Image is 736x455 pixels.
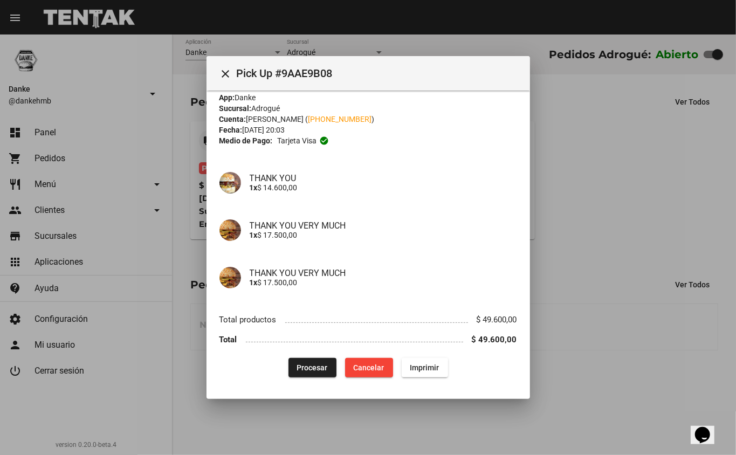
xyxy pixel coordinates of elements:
h4: THANK YOU VERY MUCH [250,268,517,278]
h4: THANK YOU [250,173,517,183]
img: 48a15a04-7897-44e6-b345-df5d36d107ba.png [219,172,241,194]
p: $ 17.500,00 [250,231,517,239]
button: Imprimir [402,358,448,377]
span: Pick Up #9AAE9B08 [237,65,521,82]
strong: Cuenta: [219,115,246,123]
p: $ 14.600,00 [250,183,517,192]
li: Total productos $ 49.600,00 [219,310,517,330]
mat-icon: check_circle [319,136,329,146]
div: Danke [219,92,517,103]
div: Adrogué [219,103,517,114]
img: 60f4cbaf-b0e4-4933-a206-3fb71a262f74.png [219,219,241,241]
b: 1x [250,183,258,192]
div: [DATE] 20:03 [219,125,517,135]
button: Cerrar [215,63,237,84]
span: Cancelar [354,363,384,372]
strong: Medio de Pago: [219,135,273,146]
strong: App: [219,93,235,102]
span: Procesar [297,363,328,372]
a: [PHONE_NUMBER] [308,115,372,123]
b: 1x [250,231,258,239]
img: 60f4cbaf-b0e4-4933-a206-3fb71a262f74.png [219,267,241,288]
button: Procesar [288,358,336,377]
button: Cancelar [345,358,393,377]
b: 1x [250,278,258,287]
span: Tarjeta visa [277,135,317,146]
p: $ 17.500,00 [250,278,517,287]
strong: Fecha: [219,126,243,134]
strong: Sucursal: [219,104,252,113]
span: Imprimir [410,363,439,372]
mat-icon: Cerrar [219,67,232,80]
div: [PERSON_NAME] ( ) [219,114,517,125]
li: Total $ 49.600,00 [219,329,517,349]
iframe: chat widget [691,412,725,444]
h4: THANK YOU VERY MUCH [250,220,517,231]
